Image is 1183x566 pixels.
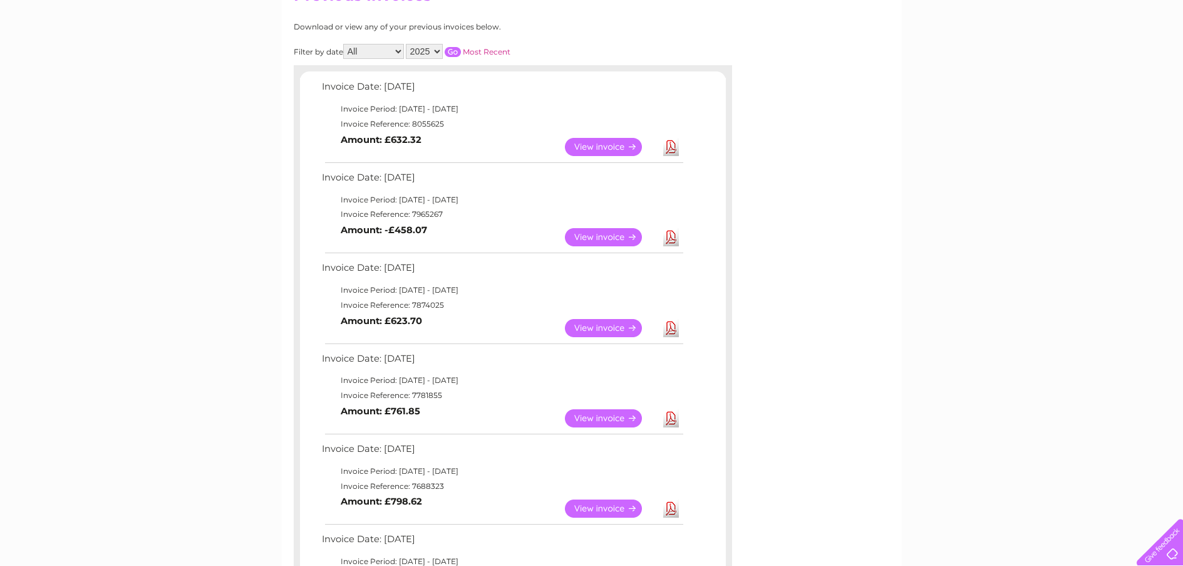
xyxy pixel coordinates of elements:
[463,47,510,56] a: Most Recent
[319,169,685,192] td: Invoice Date: [DATE]
[341,134,421,145] b: Amount: £632.32
[565,409,657,427] a: View
[341,315,422,327] b: Amount: £623.70
[341,224,427,236] b: Amount: -£458.07
[663,228,679,246] a: Download
[341,406,420,417] b: Amount: £761.85
[319,531,685,554] td: Invoice Date: [DATE]
[319,350,685,374] td: Invoice Date: [DATE]
[41,33,105,71] img: logo.png
[1100,53,1130,63] a: Contact
[565,319,657,337] a: View
[565,228,657,246] a: View
[294,23,622,31] div: Download or view any of your previous invoices below.
[319,192,685,207] td: Invoice Period: [DATE] - [DATE]
[341,496,422,507] b: Amount: £798.62
[319,283,685,298] td: Invoice Period: [DATE] - [DATE]
[963,53,986,63] a: Water
[1029,53,1067,63] a: Telecoms
[663,409,679,427] a: Download
[319,479,685,494] td: Invoice Reference: 7688323
[947,6,1033,22] a: 0333 014 3131
[994,53,1021,63] a: Energy
[1074,53,1092,63] a: Blog
[319,298,685,313] td: Invoice Reference: 7874025
[663,500,679,518] a: Download
[565,138,657,156] a: View
[319,388,685,403] td: Invoice Reference: 7781855
[319,117,685,132] td: Invoice Reference: 8055625
[319,441,685,464] td: Invoice Date: [DATE]
[663,319,679,337] a: Download
[296,7,888,61] div: Clear Business is a trading name of Verastar Limited (registered in [GEOGRAPHIC_DATA] No. 3667643...
[319,464,685,479] td: Invoice Period: [DATE] - [DATE]
[319,373,685,388] td: Invoice Period: [DATE] - [DATE]
[663,138,679,156] a: Download
[1142,53,1171,63] a: Log out
[294,44,622,59] div: Filter by date
[319,207,685,222] td: Invoice Reference: 7965267
[319,259,685,283] td: Invoice Date: [DATE]
[319,78,685,102] td: Invoice Date: [DATE]
[565,500,657,518] a: View
[319,102,685,117] td: Invoice Period: [DATE] - [DATE]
